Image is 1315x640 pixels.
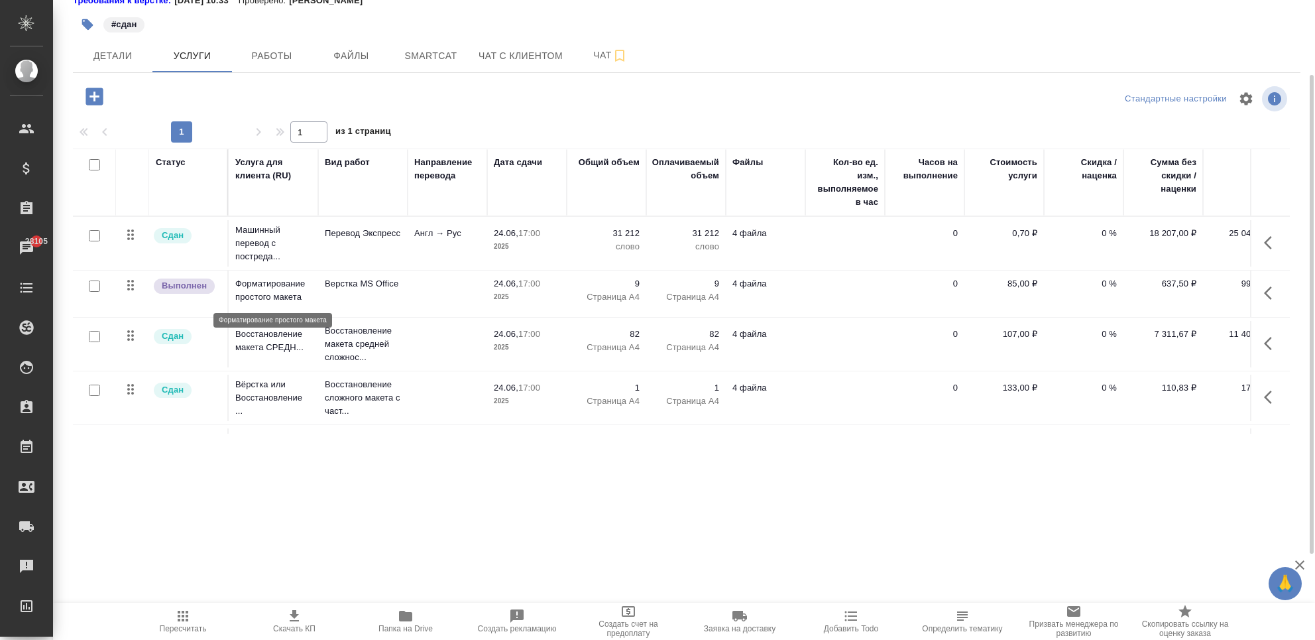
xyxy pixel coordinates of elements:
[3,231,50,265] a: 28105
[518,228,540,238] p: 17:00
[160,48,224,64] span: Услуги
[518,383,540,393] p: 17:00
[1051,156,1117,182] div: Скидка / наценка
[885,271,964,317] td: 0
[573,395,640,408] p: Страница А4
[1130,227,1196,240] p: 18 207,00 ₽
[732,156,763,169] div: Файлы
[235,432,312,472] p: Проверка качества перевода ...
[325,227,401,240] p: Перевод Экспресс
[885,220,964,267] td: 0
[653,395,719,408] p: Страница А4
[1230,83,1262,115] span: Настроить таблицу
[73,10,102,39] button: Добавить тэг
[494,228,518,238] p: 24.06,
[81,48,144,64] span: Детали
[653,328,719,341] p: 82
[235,156,312,182] div: Услуга для клиента (RU)
[162,383,184,397] p: Сдан
[1210,277,1276,290] p: 994,50 ₽
[235,224,312,263] p: Машинный перевод с постреда...
[414,227,481,240] p: Англ → Рус
[325,432,401,472] p: Проверка качества перевода (LQA)
[162,229,184,242] p: Сдан
[885,428,964,475] td: 0
[653,381,719,395] p: 1
[573,328,640,341] p: 82
[494,156,542,169] div: Дата сдачи
[156,156,186,169] div: Статус
[971,277,1037,290] p: 85,00 ₽
[653,290,719,304] p: Страница А4
[732,277,799,290] p: 4 файла
[573,240,640,253] p: слово
[732,227,799,240] p: 4 файла
[1256,328,1288,359] button: Показать кнопки
[579,47,642,64] span: Чат
[518,279,540,288] p: 17:00
[971,381,1037,395] p: 133,00 ₽
[1210,328,1276,341] p: 11 406,20 ₽
[1256,277,1288,309] button: Показать кнопки
[1130,156,1196,196] div: Сумма без скидки / наценки
[325,156,370,169] div: Вид работ
[653,277,719,290] p: 9
[885,375,964,421] td: 0
[1051,381,1117,395] p: 0 %
[732,381,799,395] p: 4 файла
[1121,89,1230,109] div: split button
[573,341,640,354] p: Страница А4
[1130,328,1196,341] p: 7 311,67 ₽
[573,277,640,290] p: 9
[494,290,560,304] p: 2025
[1256,227,1288,259] button: Показать кнопки
[1130,381,1196,395] p: 110,83 ₽
[573,381,640,395] p: 1
[971,227,1037,240] p: 0,70 ₽
[579,156,640,169] div: Общий объем
[518,329,540,339] p: 17:00
[1051,277,1117,290] p: 0 %
[1262,86,1290,111] span: Посмотреть информацию
[325,324,401,364] p: Восстановление макета средней сложнос...
[1269,567,1302,600] button: 🙏
[235,378,312,418] p: Вёрстка или Восстановление ...
[319,48,383,64] span: Файлы
[162,330,184,343] p: Сдан
[891,156,958,182] div: Часов на выполнение
[1256,381,1288,413] button: Показать кнопки
[494,395,560,408] p: 2025
[573,290,640,304] p: Страница А4
[76,83,113,110] button: Добавить услугу
[325,378,401,418] p: Восстановление сложного макета с част...
[414,156,481,182] div: Направление перевода
[479,48,563,64] span: Чат с клиентом
[971,156,1037,182] div: Стоимость услуги
[1051,328,1117,341] p: 0 %
[812,156,878,209] div: Кол-во ед. изм., выполняемое в час
[652,156,719,182] div: Оплачиваемый объем
[1210,381,1276,395] p: 172,90 ₽
[399,48,463,64] span: Smartcat
[573,227,640,240] p: 31 212
[494,329,518,339] p: 24.06,
[885,321,964,367] td: 0
[111,18,137,31] p: #сдан
[1274,570,1296,598] span: 🙏
[102,18,146,29] span: сдан
[235,328,312,354] p: Восстановление макета СРЕДН...
[17,235,56,248] span: 28105
[971,328,1037,341] p: 107,00 ₽
[653,227,719,240] p: 31 212
[162,279,207,292] p: Выполнен
[494,240,560,253] p: 2025
[494,341,560,354] p: 2025
[653,240,719,253] p: слово
[335,123,391,143] span: из 1 страниц
[1051,227,1117,240] p: 0 %
[494,383,518,393] p: 24.06,
[653,341,719,354] p: Страница А4
[732,328,799,341] p: 4 файла
[612,48,628,64] svg: Подписаться
[494,279,518,288] p: 24.06,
